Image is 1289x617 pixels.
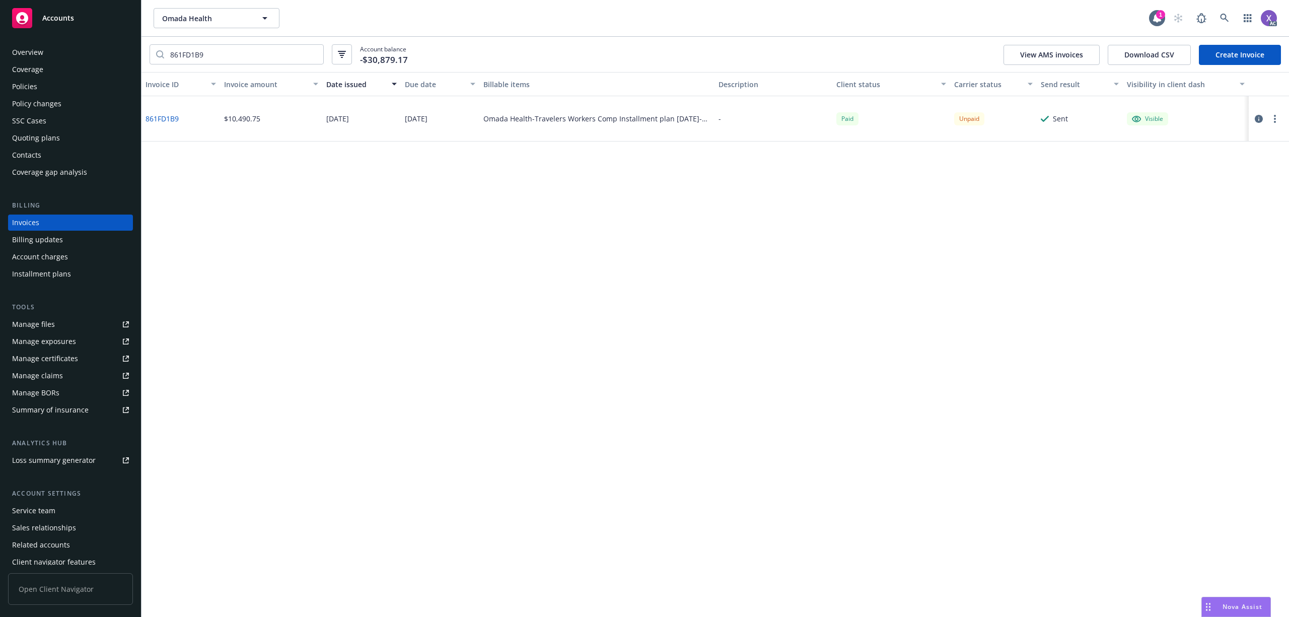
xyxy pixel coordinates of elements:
[8,452,133,468] a: Loss summary generator
[12,368,63,384] div: Manage claims
[1168,8,1188,28] a: Start snowing
[954,79,1022,90] div: Carrier status
[12,402,89,418] div: Summary of insurance
[483,113,711,124] div: Omada Health-Travelers Workers Comp Installment plan [DATE]-[DATE] - Installment 2
[8,489,133,499] div: Account settings
[1053,113,1068,124] div: Sent
[1156,10,1165,19] div: 1
[1199,45,1281,65] a: Create Invoice
[12,164,87,180] div: Coverage gap analysis
[220,72,322,96] button: Invoice amount
[8,249,133,265] a: Account charges
[405,79,464,90] div: Due date
[326,113,349,124] div: [DATE]
[8,113,133,129] a: SSC Cases
[8,79,133,95] a: Policies
[8,333,133,350] a: Manage exposures
[8,4,133,32] a: Accounts
[12,385,59,401] div: Manage BORs
[8,200,133,211] div: Billing
[8,351,133,367] a: Manage certificates
[1041,79,1108,90] div: Send result
[1108,45,1191,65] button: Download CSV
[8,61,133,78] a: Coverage
[8,316,133,332] a: Manage files
[836,79,935,90] div: Client status
[1123,72,1249,96] button: Visibility in client dash
[8,402,133,418] a: Summary of insurance
[12,61,43,78] div: Coverage
[12,79,37,95] div: Policies
[1223,602,1262,611] span: Nova Assist
[719,113,721,124] div: -
[360,53,408,66] span: -$30,879.17
[954,112,984,125] div: Unpaid
[12,96,61,112] div: Policy changes
[146,113,179,124] a: 861FD1B9
[1238,8,1258,28] a: Switch app
[8,44,133,60] a: Overview
[719,79,828,90] div: Description
[12,503,55,519] div: Service team
[8,537,133,553] a: Related accounts
[8,147,133,163] a: Contacts
[224,79,307,90] div: Invoice amount
[12,130,60,146] div: Quoting plans
[479,72,715,96] button: Billable items
[836,112,858,125] div: Paid
[1037,72,1123,96] button: Send result
[8,266,133,282] a: Installment plans
[154,8,279,28] button: Omada Health
[322,72,401,96] button: Date issued
[950,72,1037,96] button: Carrier status
[8,503,133,519] a: Service team
[8,368,133,384] a: Manage claims
[1201,597,1271,617] button: Nova Assist
[1004,45,1100,65] button: View AMS invoices
[8,164,133,180] a: Coverage gap analysis
[405,113,427,124] div: [DATE]
[12,266,71,282] div: Installment plans
[146,79,205,90] div: Invoice ID
[12,147,41,163] div: Contacts
[141,72,220,96] button: Invoice ID
[360,45,408,64] span: Account balance
[8,215,133,231] a: Invoices
[156,50,164,58] svg: Search
[12,249,68,265] div: Account charges
[1132,114,1163,123] div: Visible
[8,130,133,146] a: Quoting plans
[12,351,78,367] div: Manage certificates
[1261,10,1277,26] img: photo
[164,45,323,64] input: Filter by keyword...
[8,232,133,248] a: Billing updates
[12,232,63,248] div: Billing updates
[8,302,133,312] div: Tools
[162,13,249,24] span: Omada Health
[8,520,133,536] a: Sales relationships
[12,44,43,60] div: Overview
[12,554,96,570] div: Client navigator features
[1214,8,1235,28] a: Search
[12,520,76,536] div: Sales relationships
[8,554,133,570] a: Client navigator features
[12,215,39,231] div: Invoices
[12,452,96,468] div: Loss summary generator
[12,333,76,350] div: Manage exposures
[1127,79,1234,90] div: Visibility in client dash
[12,316,55,332] div: Manage files
[12,113,46,129] div: SSC Cases
[1191,8,1211,28] a: Report a Bug
[8,96,133,112] a: Policy changes
[8,438,133,448] div: Analytics hub
[224,113,260,124] div: $10,490.75
[483,79,711,90] div: Billable items
[1202,597,1214,616] div: Drag to move
[12,537,70,553] div: Related accounts
[42,14,74,22] span: Accounts
[832,72,950,96] button: Client status
[401,72,479,96] button: Due date
[8,573,133,605] span: Open Client Navigator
